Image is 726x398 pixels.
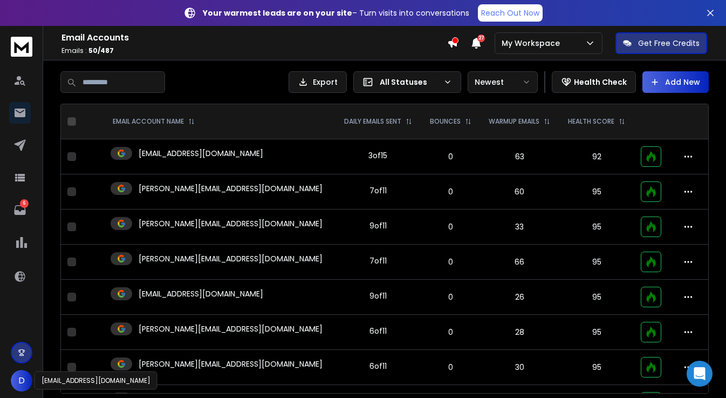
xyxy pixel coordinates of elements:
[477,35,485,42] span: 27
[427,362,474,373] p: 0
[289,71,347,93] button: Export
[344,117,401,126] p: DAILY EMAILS SENT
[430,117,461,126] p: BOUNCES
[480,280,559,315] td: 26
[203,8,469,18] p: – Turn visits into conversations
[369,326,387,336] div: 6 of 11
[11,370,32,392] button: D
[61,46,447,55] p: Emails :
[568,117,614,126] p: HEALTH SCORE
[369,361,387,372] div: 6 of 11
[559,350,634,385] td: 95
[468,71,538,93] button: Newest
[427,327,474,338] p: 0
[35,372,157,390] div: [EMAIL_ADDRESS][DOMAIN_NAME]
[139,218,323,229] p: [PERSON_NAME][EMAIL_ADDRESS][DOMAIN_NAME]
[559,174,634,210] td: 95
[139,148,263,159] p: [EMAIL_ADDRESS][DOMAIN_NAME]
[480,139,559,174] td: 63
[11,37,32,57] img: logo
[502,38,564,49] p: My Workspace
[427,292,474,302] p: 0
[369,291,387,301] div: 9 of 11
[552,71,636,93] button: Health Check
[139,323,323,334] p: [PERSON_NAME][EMAIL_ADDRESS][DOMAIN_NAME]
[559,210,634,245] td: 95
[369,255,387,266] div: 7 of 11
[481,8,539,18] p: Reach Out Now
[480,350,559,385] td: 30
[480,174,559,210] td: 60
[478,4,543,22] a: Reach Out Now
[369,220,387,231] div: 9 of 11
[642,71,709,93] button: Add New
[559,315,634,350] td: 95
[9,199,31,221] a: 6
[559,245,634,280] td: 95
[139,183,323,194] p: [PERSON_NAME][EMAIL_ADDRESS][DOMAIN_NAME]
[139,359,323,369] p: [PERSON_NAME][EMAIL_ADDRESS][DOMAIN_NAME]
[559,139,634,174] td: 92
[139,253,323,264] p: [PERSON_NAME][EMAIL_ADDRESS][DOMAIN_NAME]
[480,210,559,245] td: 33
[427,221,474,232] p: 0
[427,257,474,267] p: 0
[203,8,352,18] strong: Your warmest leads are on your site
[687,361,713,387] div: Open Intercom Messenger
[638,38,700,49] p: Get Free Credits
[427,186,474,197] p: 0
[369,185,387,196] div: 7 of 11
[113,117,195,126] div: EMAIL ACCOUNT NAME
[574,77,627,87] p: Health Check
[480,315,559,350] td: 28
[427,151,474,162] p: 0
[480,245,559,280] td: 66
[489,117,539,126] p: WARMUP EMAILS
[139,288,263,299] p: [EMAIL_ADDRESS][DOMAIN_NAME]
[88,46,114,55] span: 50 / 487
[615,32,707,54] button: Get Free Credits
[559,280,634,315] td: 95
[380,77,439,87] p: All Statuses
[61,31,447,44] h1: Email Accounts
[20,199,29,208] p: 6
[368,150,387,161] div: 3 of 15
